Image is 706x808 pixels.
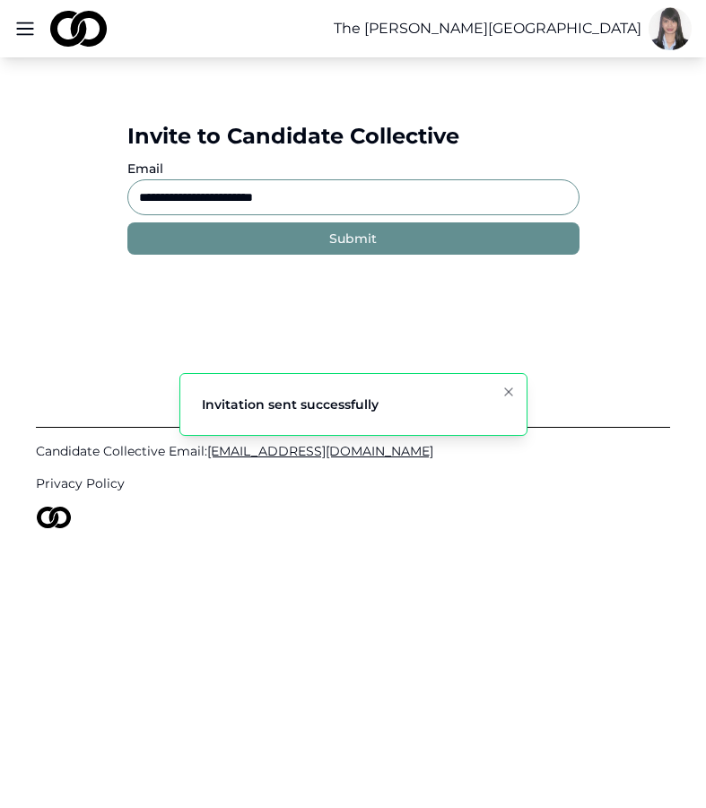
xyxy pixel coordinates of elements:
label: Email [127,161,163,177]
a: Privacy Policy [36,474,670,492]
img: logo [36,507,72,528]
a: Candidate Collective Email:[EMAIL_ADDRESS][DOMAIN_NAME] [36,442,670,460]
img: 51457996-7adf-4995-be40-a9f8ac946256-Picture1-profile_picture.jpg [649,7,692,50]
img: logo [50,11,107,47]
div: Invitation sent successfully [202,395,379,413]
button: Submit [127,222,580,255]
span: [EMAIL_ADDRESS][DOMAIN_NAME] [207,443,433,459]
div: Submit [329,230,377,248]
div: Invite to Candidate Collective [127,122,580,151]
button: The [PERSON_NAME][GEOGRAPHIC_DATA] [334,18,641,39]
